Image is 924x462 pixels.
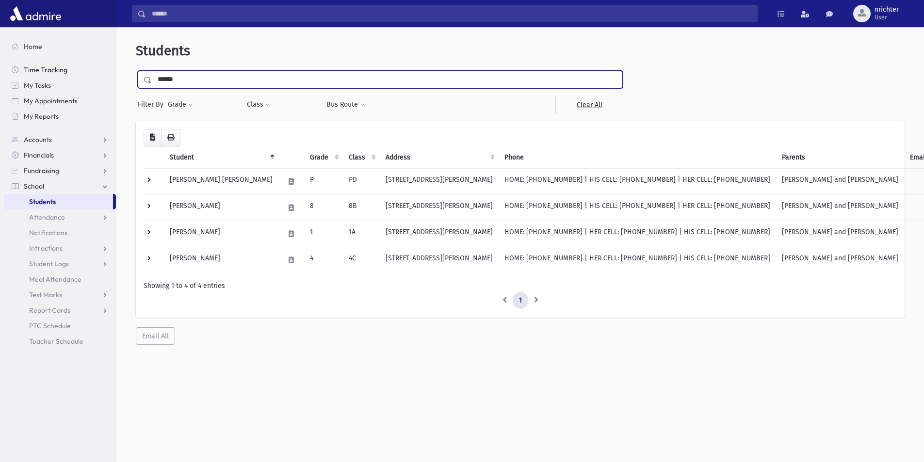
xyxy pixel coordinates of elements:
[24,151,54,159] span: Financials
[499,146,776,169] th: Phone
[4,334,116,349] a: Teacher Schedule
[875,14,899,21] span: User
[136,43,190,59] span: Students
[304,221,343,247] td: 1
[380,247,499,273] td: [STREET_ADDRESS][PERSON_NAME]
[24,112,59,121] span: My Reports
[4,178,116,194] a: School
[380,194,499,221] td: [STREET_ADDRESS][PERSON_NAME]
[136,327,175,345] button: Email All
[4,209,116,225] a: Attendance
[499,247,776,273] td: HOME: [PHONE_NUMBER] | HER CELL: [PHONE_NUMBER] | HIS CELL: [PHONE_NUMBER]
[164,168,278,194] td: [PERSON_NAME] [PERSON_NAME]
[29,337,83,346] span: Teacher Schedule
[555,96,623,113] a: Clear All
[4,78,116,93] a: My Tasks
[29,244,63,253] span: Infractions
[29,213,65,222] span: Attendance
[161,129,180,146] button: Print
[4,93,116,109] a: My Appointments
[24,166,59,175] span: Fundraising
[343,221,380,247] td: 1A
[343,247,380,273] td: 4C
[343,146,380,169] th: Class: activate to sort column ascending
[4,147,116,163] a: Financials
[4,109,116,124] a: My Reports
[4,39,116,54] a: Home
[29,306,70,315] span: Report Cards
[29,197,56,206] span: Students
[499,221,776,247] td: HOME: [PHONE_NUMBER] | HER CELL: [PHONE_NUMBER] | HIS CELL: [PHONE_NUMBER]
[29,259,69,268] span: Student Logs
[24,42,42,51] span: Home
[138,99,167,110] span: Filter By
[304,146,343,169] th: Grade: activate to sort column ascending
[4,225,116,240] a: Notifications
[326,96,365,113] button: Bus Route
[380,168,499,194] td: [STREET_ADDRESS][PERSON_NAME]
[4,240,116,256] a: Infractions
[144,129,162,146] button: CSV
[24,135,52,144] span: Accounts
[304,194,343,221] td: 8
[304,168,343,194] td: P
[343,194,380,221] td: 8B
[4,194,113,209] a: Students
[4,318,116,334] a: PTC Schedule
[4,303,116,318] a: Report Cards
[4,256,116,271] a: Student Logs
[776,168,904,194] td: [PERSON_NAME] and [PERSON_NAME]
[146,5,757,22] input: Search
[8,4,64,23] img: AdmirePro
[24,182,44,191] span: School
[776,221,904,247] td: [PERSON_NAME] and [PERSON_NAME]
[776,247,904,273] td: [PERSON_NAME] and [PERSON_NAME]
[4,163,116,178] a: Fundraising
[4,132,116,147] a: Accounts
[304,247,343,273] td: 4
[29,321,71,330] span: PTC Schedule
[513,292,528,309] a: 1
[4,287,116,303] a: Test Marks
[776,194,904,221] td: [PERSON_NAME] and [PERSON_NAME]
[24,96,78,105] span: My Appointments
[29,228,67,237] span: Notifications
[24,81,51,90] span: My Tasks
[343,168,380,194] td: PD
[380,146,499,169] th: Address: activate to sort column ascending
[29,275,81,284] span: Meal Attendance
[246,96,271,113] button: Class
[164,146,278,169] th: Student: activate to sort column descending
[4,271,116,287] a: Meal Attendance
[29,290,62,299] span: Test Marks
[4,62,116,78] a: Time Tracking
[144,281,897,291] div: Showing 1 to 4 of 4 entries
[24,65,67,74] span: Time Tracking
[380,221,499,247] td: [STREET_ADDRESS][PERSON_NAME]
[875,6,899,14] span: nrichter
[164,194,278,221] td: [PERSON_NAME]
[164,221,278,247] td: [PERSON_NAME]
[164,247,278,273] td: [PERSON_NAME]
[499,194,776,221] td: HOME: [PHONE_NUMBER] | HIS CELL: [PHONE_NUMBER] | HER CELL: [PHONE_NUMBER]
[499,168,776,194] td: HOME: [PHONE_NUMBER] | HIS CELL: [PHONE_NUMBER] | HER CELL: [PHONE_NUMBER]
[776,146,904,169] th: Parents
[167,96,194,113] button: Grade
